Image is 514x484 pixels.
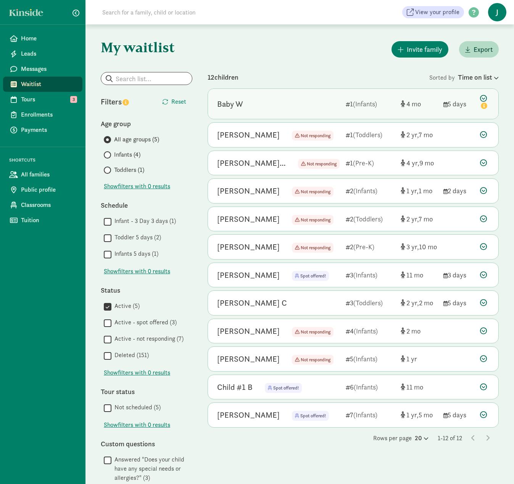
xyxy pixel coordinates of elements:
[346,214,395,224] div: 2
[415,8,459,17] span: View your profile
[443,298,474,308] div: 5 days
[114,150,140,159] span: Infants (4)
[217,157,286,169] div: Zev S
[101,40,192,55] h1: My waitlist
[406,186,419,195] span: 1
[292,411,329,421] span: Spot offered!
[353,410,377,419] span: (Infants)
[292,131,334,141] span: Not responding
[443,270,474,280] div: 3 days
[401,214,437,224] div: [object Object]
[458,72,499,82] div: Time on list
[292,271,329,281] span: Spot offered!
[353,298,383,307] span: (Toddlers)
[217,297,287,309] div: Asher C
[406,130,419,139] span: 2
[406,242,419,251] span: 3
[353,186,377,195] span: (Infants)
[476,447,514,484] iframe: Chat Widget
[488,3,506,21] span: J
[98,5,312,20] input: Search for a family, child or location
[406,327,421,335] span: 2
[21,216,76,225] span: Tuition
[156,94,192,109] button: Reset
[111,249,158,258] label: Infants 5 days (1)
[346,130,395,140] div: 1
[401,186,437,196] div: [object Object]
[21,110,76,119] span: Enrollments
[111,334,184,343] label: Active - not responding (7)
[406,271,423,279] span: 11
[443,186,474,196] div: 2 days
[419,298,433,307] span: 2
[401,354,437,364] div: [object Object]
[217,353,280,365] div: Ji’Yair Brackett
[3,77,82,92] a: Waitlist
[217,213,280,225] div: Harper McElroy
[101,96,147,107] div: Filters
[419,410,433,419] span: 5
[301,357,330,363] span: Not responding
[406,354,417,363] span: 1
[3,107,82,122] a: Enrollments
[3,31,82,46] a: Home
[217,409,280,421] div: Noah Stackhouse
[104,267,170,276] span: Show filters with 0 results
[101,285,192,295] div: Status
[273,385,299,391] span: Spot offered!
[21,34,76,43] span: Home
[104,267,170,276] button: Showfilters with 0 results
[301,217,330,223] span: Not responding
[298,159,340,169] span: Not responding
[346,410,395,420] div: 7
[406,159,419,167] span: 4
[3,46,82,61] a: Leads
[111,216,176,226] label: Infant - 3 Day 3 days (1)
[401,158,437,168] div: [object Object]
[111,455,192,482] label: Answered "Does your child have any special needs or allergies?" (3)
[401,410,437,420] div: [object Object]
[346,186,395,196] div: 2
[429,72,499,82] div: Sorted by
[353,354,377,363] span: (Infants)
[104,368,170,377] button: Showfilters with 0 results
[114,165,144,175] span: Toddlers (1)
[354,383,378,391] span: (Infants)
[301,133,330,139] span: Not responding
[474,44,493,54] span: Export
[217,269,280,281] div: Mackenzie Neale
[301,189,330,195] span: Not responding
[353,130,382,139] span: (Toddlers)
[419,242,437,251] span: 10
[406,99,421,108] span: 4
[407,44,442,54] span: Invite family
[101,439,192,449] div: Custom questions
[419,215,433,223] span: 7
[104,420,170,430] span: Show filters with 0 results
[111,351,149,360] label: Deleted (151)
[353,215,383,223] span: (Toddlers)
[3,61,82,77] a: Messages
[21,185,76,194] span: Public profile
[419,159,434,167] span: 9
[292,243,334,253] span: Not responding
[406,410,419,419] span: 1
[217,185,280,197] div: Callan Cochran
[111,318,177,327] label: Active - spot offered (3)
[406,298,419,307] span: 2
[208,434,499,443] div: Rows per page 1-12 of 12
[346,326,395,336] div: 4
[265,383,302,393] span: Spot offered!
[406,215,419,223] span: 2
[21,95,76,104] span: Tours
[292,327,334,337] span: Not responding
[401,242,437,252] div: [object Object]
[3,213,82,228] a: Tuition
[300,413,326,419] span: Spot offered!
[101,119,192,129] div: Age group
[111,403,161,412] label: Not scheduled (5)
[104,368,170,377] span: Show filters with 0 results
[292,355,334,365] span: Not responding
[402,6,464,18] a: View your profile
